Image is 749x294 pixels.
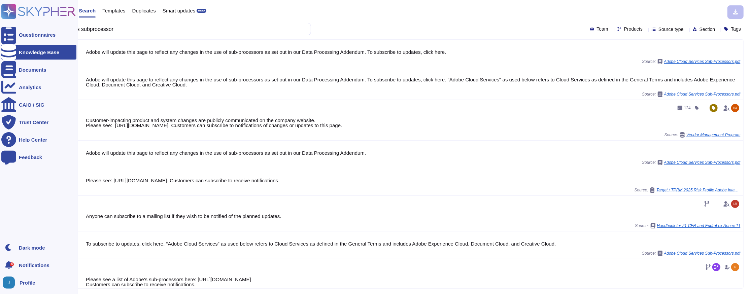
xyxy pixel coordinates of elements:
[163,8,196,13] span: Smart updates
[664,60,741,64] span: Adobe Cloud Services Sub-Processors.pdf
[731,263,739,271] img: user
[20,280,35,285] span: Profile
[19,67,46,72] div: Documents
[642,59,741,64] span: Source:
[657,224,741,228] span: Handbook for 21 CFR and EudraLex Annex 11
[731,27,741,31] span: Tags
[731,104,739,112] img: user
[102,8,125,13] span: Templates
[1,62,76,77] a: Documents
[597,27,608,31] span: Team
[86,241,741,246] div: To subscribe to updates, click here. “Adobe Cloud Services” as used below refers to Cloud Service...
[19,263,49,268] span: Notifications
[1,80,76,95] a: Analytics
[86,77,741,87] div: Adobe will update this page to reflect any changes in the use of sub-processors as set out in our...
[664,251,741,255] span: Adobe Cloud Services Sub-Processors.pdf
[19,32,56,37] div: Questionnaires
[656,188,741,192] span: Target / TPRM 2025 Risk Profile Adobe Intake 39098506
[1,132,76,147] a: Help Center
[86,150,741,155] div: Adobe will update this page to reflect any changes in the use of sub-processors as set out in our...
[684,106,691,110] span: 124
[731,200,739,208] img: user
[665,132,741,138] span: Source:
[86,118,741,128] div: Customer-impacting product and system changes are publicly communicated on the company website. P...
[686,133,741,137] span: Vendor Management Program
[19,155,42,160] div: Feedback
[3,277,15,289] img: user
[1,150,76,164] a: Feedback
[635,223,741,228] span: Source:
[658,27,684,32] span: Source type
[664,160,741,164] span: Adobe Cloud Services Sub-Processors.pdf
[27,23,304,35] input: Search a question or template...
[1,45,76,60] a: Knowledge Base
[19,137,47,142] div: Help Center
[1,275,20,290] button: user
[19,85,41,90] div: Analytics
[86,277,741,287] div: Please see a list of Adobe's sub-processors here: [URL][DOMAIN_NAME] Customers can subscribe to r...
[86,214,741,219] div: Anyone can subscribe to a mailing list if they wish to be notified of the planned updates.
[86,178,741,183] div: Please see: [URL][DOMAIN_NAME]. Customers can subscribe to receive notifications.
[642,91,741,97] span: Source:
[19,120,48,125] div: Trust Center
[86,49,741,54] div: Adobe will update this page to reflect any changes in the use of sub-processors as set out in our...
[19,50,59,55] div: Knowledge Base
[197,9,206,13] div: BETA
[10,262,14,266] div: 9+
[635,187,741,193] span: Source:
[1,27,76,42] a: Questionnaires
[642,160,741,165] span: Source:
[664,92,741,96] span: Adobe Cloud Services Sub-Processors.pdf
[19,245,45,250] div: Dark mode
[1,97,76,112] a: CAIQ / SIG
[19,102,44,107] div: CAIQ / SIG
[132,8,156,13] span: Duplicates
[700,27,715,32] span: Section
[642,251,741,256] span: Source:
[79,8,96,13] span: Search
[624,27,643,31] span: Products
[1,115,76,130] a: Trust Center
